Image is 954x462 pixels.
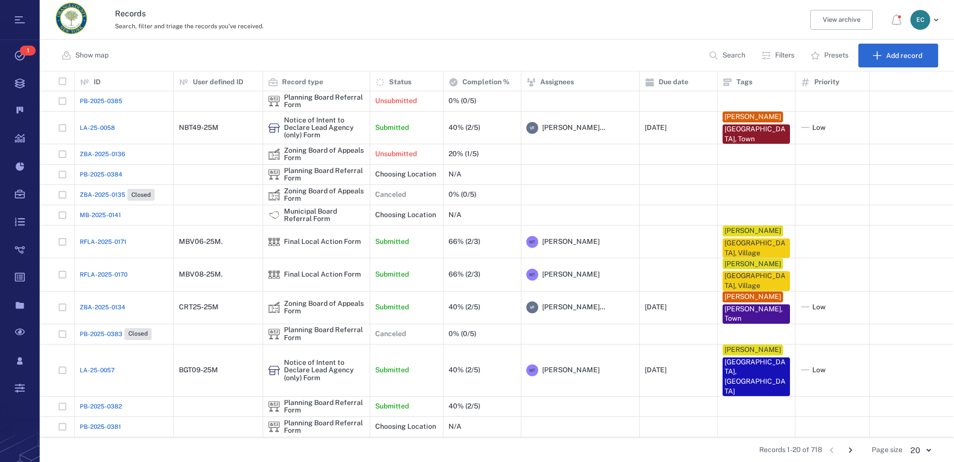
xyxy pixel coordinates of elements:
[56,2,87,34] img: Orange County Planning Department logo
[449,171,461,178] div: N/A
[56,2,87,38] a: Go home
[375,402,409,411] p: Submitted
[268,209,280,221] img: icon Municipal Board Referral Form
[268,401,280,412] div: Planning Board Referral Form
[526,301,538,313] div: V F
[80,150,125,159] span: ZBA-2025-0136
[858,44,938,67] button: Add record
[179,238,223,245] div: MBV06-25M.
[80,189,155,201] a: ZBA-2025-0135Closed
[542,302,605,312] span: [PERSON_NAME]...
[449,97,476,105] div: 0% (0/5)
[126,330,150,338] span: Closed
[80,402,122,411] a: PB-2025-0382
[389,77,411,87] p: Status
[80,366,114,375] span: LA-25-0057
[20,46,36,56] span: 1
[80,422,121,431] a: PB-2025-0381
[284,419,365,435] div: Planning Board Referral Form
[822,442,860,458] nav: pagination navigation
[375,210,436,220] p: Choosing Location
[375,302,409,312] p: Submitted
[115,23,264,30] span: Search, filter and triage the records you've received.
[268,301,280,313] div: Zoning Board of Appeals Form
[268,269,280,281] div: Final Local Action Form
[449,303,480,311] div: 40% (2/5)
[910,10,930,30] div: E C
[284,399,365,414] div: Planning Board Referral Form
[268,95,280,107] div: Planning Board Referral Form
[540,77,574,87] p: Assignees
[268,95,280,107] img: icon Planning Board Referral Form
[268,401,280,412] img: icon Planning Board Referral Form
[268,301,280,313] img: icon Zoning Board of Appeals Form
[268,328,280,340] img: icon Planning Board Referral Form
[375,190,406,200] p: Canceled
[268,122,280,134] div: Notice of Intent to Declare Lead Agency (only) Form
[449,330,476,338] div: 0% (0/5)
[725,112,781,122] div: [PERSON_NAME]
[725,124,788,144] div: [GEOGRAPHIC_DATA], Town
[812,365,826,375] span: Low
[842,442,858,458] button: Go to next page
[375,237,409,247] p: Submitted
[755,44,802,67] button: Filters
[284,238,361,245] div: Final Local Action Form
[449,271,480,278] div: 66% (2/3)
[725,259,781,269] div: [PERSON_NAME]
[375,149,417,159] p: Unsubmitted
[759,445,822,455] span: Records 1-20 of 718
[268,236,280,248] div: Final Local Action Form
[80,97,122,106] a: PB-2025-0385
[268,421,280,433] div: Planning Board Referral Form
[375,96,417,106] p: Unsubmitted
[725,304,788,324] div: [PERSON_NAME], Town
[80,211,121,220] a: MB-2025-0141
[449,238,480,245] div: 66% (2/3)
[179,303,219,311] div: CRT25-25M
[449,423,461,430] div: N/A
[268,209,280,221] div: Municipal Board Referral Form
[526,364,538,376] div: M T
[812,302,826,312] span: Low
[268,169,280,180] div: Planning Board Referral Form
[284,94,365,109] div: Planning Board Referral Form
[80,270,127,279] a: RFLA-2025-0170
[268,236,280,248] img: icon Final Local Action Form
[449,150,479,158] div: 20% (1/5)
[725,292,781,302] div: [PERSON_NAME]
[725,271,788,290] div: [GEOGRAPHIC_DATA], Village
[462,77,509,87] p: Completion %
[75,51,109,60] p: Show map
[872,445,902,455] span: Page size
[542,123,605,133] span: [PERSON_NAME]...
[80,123,115,132] span: LA-25-0058
[80,330,122,339] span: PB-2025-0383
[284,300,365,315] div: Zoning Board of Appeals Form
[80,237,126,246] a: RFLA-2025-0171
[80,303,125,312] a: ZBA-2025-0134
[284,271,361,278] div: Final Local Action Form
[526,122,538,134] div: V F
[725,238,788,258] div: [GEOGRAPHIC_DATA], Village
[725,345,781,355] div: [PERSON_NAME]
[526,269,538,281] div: M T
[725,357,788,396] div: [GEOGRAPHIC_DATA], [GEOGRAPHIC_DATA]
[449,366,480,374] div: 40% (2/5)
[115,8,657,20] h3: Records
[375,422,436,432] p: Choosing Location
[449,211,461,219] div: N/A
[703,44,753,67] button: Search
[542,270,600,280] span: [PERSON_NAME]
[284,187,365,203] div: Zoning Board of Appeals Form
[736,77,752,87] p: Tags
[268,421,280,433] img: icon Planning Board Referral Form
[80,170,122,179] span: PB-2025-0384
[284,167,365,182] div: Planning Board Referral Form
[56,44,116,67] button: Show map
[775,51,794,60] p: Filters
[910,10,942,30] button: EC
